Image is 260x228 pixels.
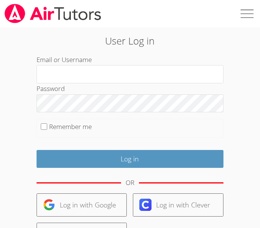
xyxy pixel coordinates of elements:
label: Remember me [49,122,92,131]
h2: User Log in [37,33,224,48]
input: Log in [37,150,224,168]
img: airtutors_banner-c4298cdbf04f3fff15de1276eac7730deb9818008684d7c2e4769d2f7ddbe033.png [4,4,102,23]
a: Log in with Clever [133,193,223,217]
div: OR [126,177,134,188]
a: Log in with Google [37,193,127,217]
img: google-logo-50288ca7cdecda66e5e0955fdab243c47b7ad437acaf1139b6f446037453330a.svg [43,199,55,211]
label: Password [37,84,65,93]
img: clever-logo-6eab21bc6e7a338710f1a6ff85c0baf02591cd810cc4098c63d3a4b26e2feb20.svg [139,199,152,211]
label: Email or Username [37,55,92,64]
